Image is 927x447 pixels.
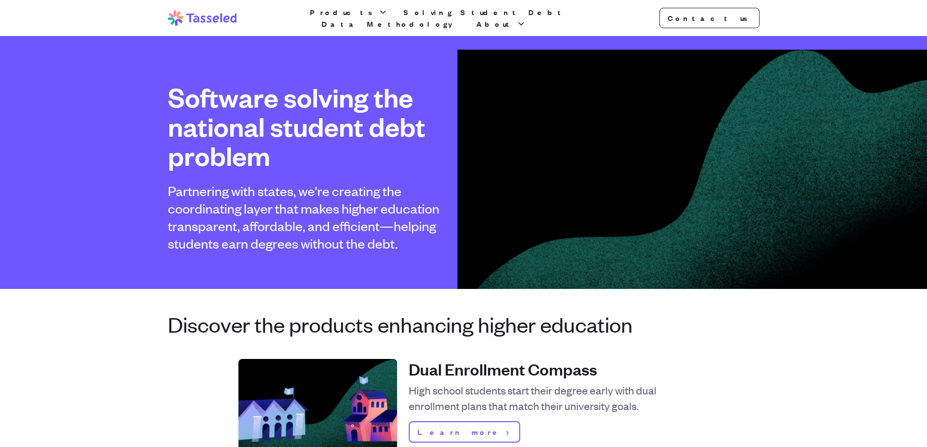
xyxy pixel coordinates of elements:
h1: Software solving the national student debt problem [168,83,448,170]
button: Products [308,6,390,18]
a: Data Methodology [320,18,463,30]
span: Learn more [418,426,503,438]
span: Products [310,6,376,18]
h4: Dual Enrollment Compass [409,359,689,378]
button: About [474,18,528,30]
span: About [476,18,514,30]
a: Contact us [659,8,760,28]
a: Solving Student Debt [401,6,568,18]
a: Learn more [409,421,520,443]
h2: Partnering with states, we're creating the coordinating layer that makes higher education transpa... [168,182,448,252]
p: High school students start their degree early with dual enrollment plans that match their univers... [409,382,689,413]
h3: Discover the products enhancing higher education [168,312,760,336]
